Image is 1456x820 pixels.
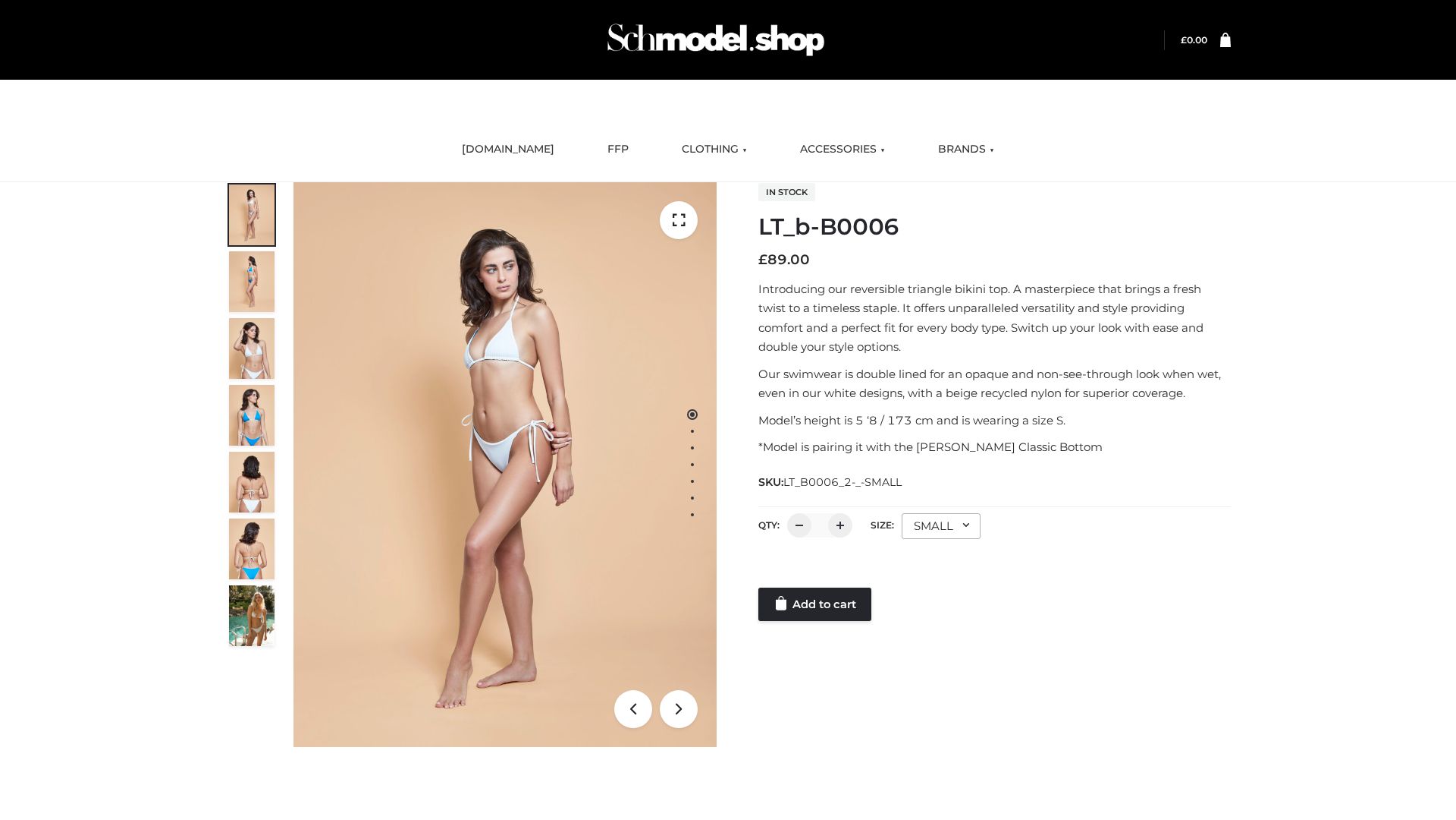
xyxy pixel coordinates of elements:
[758,411,1231,430] p: Model’s height is 5 ‘8 / 173 cm and is wearing a size S.
[758,473,903,491] span: SKU:
[758,251,810,268] bdi: 89.00
[229,318,275,379] img: ArielClassicBikiniTop_CloudNine_AzureSky_OW114ECO_3-scaled.jpg
[783,475,902,489] span: LT_B0006_2-_-SMALL
[758,437,1231,457] p: *Model is pairing it with the [PERSON_NAME] Classic Bottom
[293,182,717,747] img: ArielClassicBikiniTop_CloudNine_AzureSky_OW114ECO_1
[596,133,640,166] a: FFP
[871,519,894,531] label: Size:
[758,519,780,531] label: QTY:
[758,588,871,621] a: Add to cart
[758,364,1231,403] p: Our swimwear is double lined for an opaque and non-see-through look when wet, even in our white d...
[1181,34,1207,46] a: £0.00
[229,385,275,446] img: ArielClassicBikiniTop_CloudNine_AzureSky_OW114ECO_4-scaled.jpg
[902,513,981,539] div: SMALL
[758,251,767,268] span: £
[1181,34,1187,46] span: £
[758,213,1231,241] h1: LT_b-B0006
[229,452,275,512] img: ArielClassicBikiniTop_CloudNine_AzureSky_OW114ECO_7-scaled.jpg
[229,519,275,579] img: ArielClassicBikiniTop_CloudNine_AzureSky_OW114ECO_8-scaled.jpg
[789,133,896,166] a: ACCESSORIES
[758,279,1231,357] p: Introducing our reversible triangle bikini top. A masterpiece that brings a fresh twist to a time...
[229,184,275,245] img: ArielClassicBikiniTop_CloudNine_AzureSky_OW114ECO_1-scaled.jpg
[229,251,275,312] img: ArielClassicBikiniTop_CloudNine_AzureSky_OW114ECO_2-scaled.jpg
[927,133,1006,166] a: BRANDS
[602,10,830,70] img: Schmodel Admin 964
[758,183,815,201] span: In stock
[229,585,275,646] img: Arieltop_CloudNine_AzureSky2.jpg
[670,133,758,166] a: CLOTHING
[450,133,566,166] a: [DOMAIN_NAME]
[1181,34,1207,46] bdi: 0.00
